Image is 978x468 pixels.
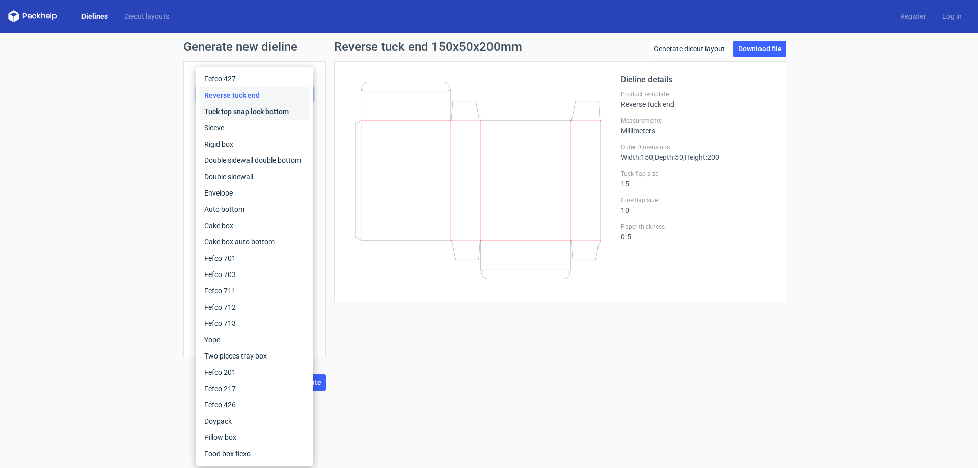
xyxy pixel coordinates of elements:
[621,170,774,178] label: Tuck flap size
[621,223,774,241] div: 0.5
[200,234,309,250] div: Cake box auto bottom
[621,90,774,98] label: Product template
[621,196,774,214] div: 10
[200,283,309,299] div: Fefco 711
[200,217,309,234] div: Cake box
[621,117,774,135] div: Millimeters
[200,266,309,283] div: Fefco 703
[621,223,774,231] label: Paper thickness
[200,103,309,120] div: Tuck top snap lock bottom
[200,380,309,397] div: Fefco 217
[653,153,683,161] span: , Depth : 50
[200,87,309,103] div: Reverse tuck end
[621,153,653,161] span: Width : 150
[683,153,719,161] span: , Height : 200
[200,364,309,380] div: Fefco 201
[334,41,522,53] h1: Reverse tuck end 150x50x200mm
[621,196,774,204] label: Glue flap size
[621,74,774,86] h2: Dieline details
[200,120,309,136] div: Sleeve
[200,429,309,446] div: Pillow box
[200,201,309,217] div: Auto bottom
[934,11,970,21] a: Log in
[200,348,309,364] div: Two pieces tray box
[892,11,934,21] a: Register
[621,90,774,108] div: Reverse tuck end
[621,117,774,125] label: Measurements
[200,413,309,429] div: Doypack
[621,143,774,151] label: Outer Dimensions
[200,169,309,185] div: Double sidewall
[116,11,177,21] a: Diecut layouts
[200,397,309,413] div: Fefco 426
[621,170,774,188] div: 15
[649,41,729,57] a: Generate diecut layout
[200,299,309,315] div: Fefco 712
[200,136,309,152] div: Rigid box
[200,332,309,348] div: Yope
[200,152,309,169] div: Double sidewall double bottom
[200,71,309,87] div: Fefco 427
[200,185,309,201] div: Envelope
[183,41,795,53] h1: Generate new dieline
[733,41,786,57] a: Download file
[200,250,309,266] div: Fefco 701
[200,315,309,332] div: Fefco 713
[200,446,309,462] div: Food box flexo
[73,11,116,21] a: Dielines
